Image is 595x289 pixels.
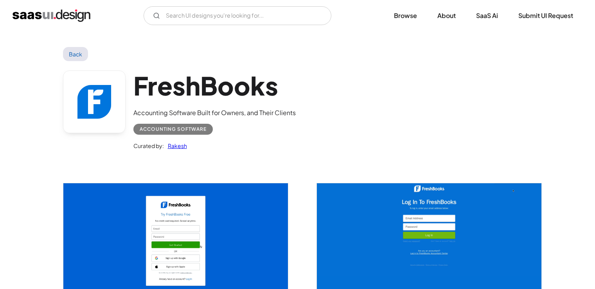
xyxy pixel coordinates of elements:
a: home [13,9,90,22]
div: Accounting Software [140,125,207,134]
h1: FreshBooks [133,70,296,101]
form: Email Form [144,6,331,25]
a: Browse [385,7,426,24]
a: Back [63,47,88,61]
div: Curated by: [133,141,164,150]
a: Submit UI Request [509,7,582,24]
a: Rakesh [164,141,187,150]
div: Accounting Software Built for Owners, and Their Clients [133,108,296,117]
a: About [428,7,465,24]
input: Search UI designs you're looking for... [144,6,331,25]
a: SaaS Ai [467,7,507,24]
